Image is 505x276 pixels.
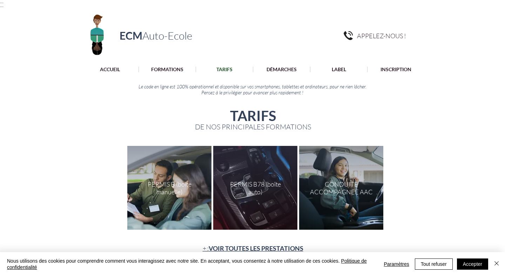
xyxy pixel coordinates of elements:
[310,67,367,72] a: LABEL
[457,258,488,270] button: Accepter
[120,29,192,42] a: ECMAuto-Ecole
[81,66,425,73] nav: Site
[148,67,187,72] p: FORMATIONS
[213,67,236,72] p: TARIFS
[96,67,123,72] p: ACCUEIL
[201,89,303,95] span: Pensez à le privilégier pour avancer plus rapidement !
[80,10,114,58] img: Logo ECM en-tête.png
[384,259,409,269] span: Paramètres
[344,31,353,40] img: pngegg.png
[357,32,406,40] span: APPELEZ-NOUS !
[81,67,139,72] a: ACCUEIL
[367,67,424,72] a: INSCRIPTION
[253,67,310,72] a: DÉMARCHES
[139,83,366,89] span: Le code en ligne est 100% opérationnel et disponible sur vos smartphones, tablettes et ordinateur...
[492,259,501,268] img: Fermer
[263,67,300,72] p: DÉMARCHES
[196,67,253,72] a: TARIFS
[328,67,350,72] p: LABEL
[7,258,375,270] span: Nous utilisons des cookies pour comprendre comment vous interagissez avec notre site. En acceptan...
[375,164,505,276] iframe: Wix Chat
[139,67,196,72] a: FORMATIONS
[415,258,453,270] button: Tout refuser
[492,258,501,270] button: Fermer
[357,31,413,40] a: APPELEZ-NOUS !
[7,258,367,270] a: Politique de confidentialité
[377,67,415,72] p: INSCRIPTION
[142,29,192,42] span: Auto-Ecole
[120,29,142,42] span: ECM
